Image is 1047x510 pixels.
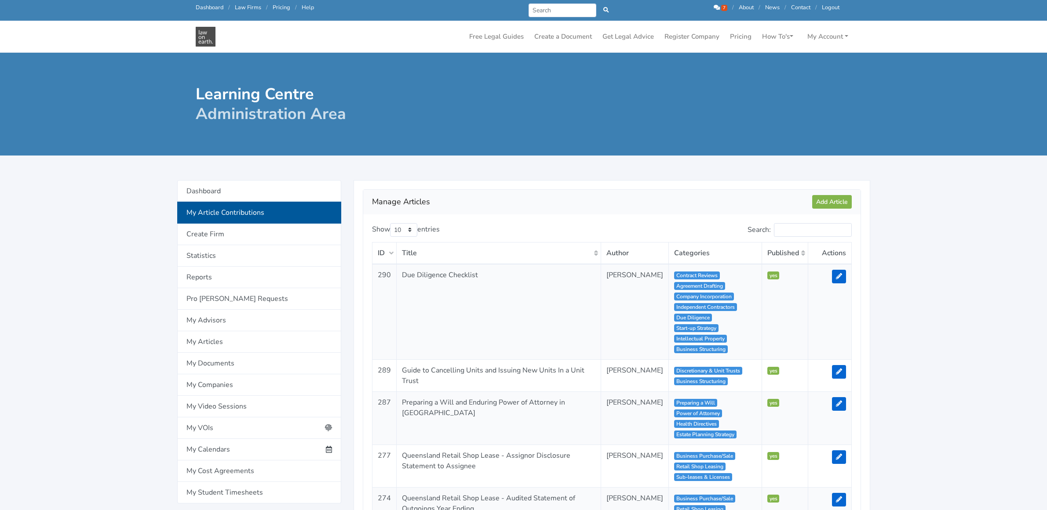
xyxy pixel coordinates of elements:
[599,28,657,45] a: Get Legal Advice
[767,495,780,503] span: yes
[601,391,669,445] td: [PERSON_NAME]
[266,4,268,11] span: /
[372,391,396,445] td: 287
[726,28,755,45] a: Pricing
[714,4,729,11] a: 7
[791,4,810,11] a: Contact
[396,359,601,391] td: Guide to Cancelling Units and Issuing New Units In a Unit Trust
[177,439,341,460] a: My Calendars
[396,391,601,445] td: Preparing a Will and Enduring Power of Attorney in [GEOGRAPHIC_DATA]
[466,28,527,45] a: Free Legal Guides
[196,103,346,125] span: Administration Area
[774,223,852,237] input: Search:
[372,445,396,487] td: 277
[372,264,396,360] td: 290
[396,264,601,360] td: Due Diligence Checklist
[674,335,727,343] span: Intellectual Property
[177,417,341,439] a: My VOIs
[177,202,341,224] a: My Article Contributions
[177,331,341,353] a: My Articles
[674,303,737,311] span: Independent Contractors
[601,242,669,264] th: Author
[177,267,341,288] a: Reports
[674,324,719,332] span: Start-up Strategy
[372,195,812,209] h2: Manage Articles
[196,4,223,11] a: Dashboard
[295,4,297,11] span: /
[674,473,732,481] span: Sub-leases & Licenses
[372,359,396,391] td: 289
[804,28,852,45] a: My Account
[177,482,341,503] a: My Student Timesheets
[674,409,722,417] span: Power of Attorney
[812,195,852,209] a: Add Article
[372,242,396,264] th: ID: activate to sort column ascending
[177,245,341,267] a: Statistics
[674,430,737,438] span: Estate Planning Strategy
[822,4,839,11] a: Logout
[767,452,780,460] span: yes
[815,4,817,11] span: /
[669,242,762,264] th: Categories
[531,28,595,45] a: Create a Document
[674,420,719,428] span: Health Directives
[235,4,261,11] a: Law Firms
[674,495,735,503] span: Business Purchase/Sale
[372,223,440,237] label: Show entries
[177,288,341,310] a: Pro [PERSON_NAME] Requests
[273,4,290,11] a: Pricing
[674,367,742,375] span: Discretionary & Unit Trusts
[601,359,669,391] td: [PERSON_NAME]
[721,5,727,11] span: 7
[748,223,852,237] label: Search:
[196,27,215,47] img: Law On Earth
[674,282,725,290] span: Agreement Drafting
[177,353,341,374] a: My Documents
[302,4,314,11] a: Help
[759,4,760,11] span: /
[762,242,808,264] th: Published: activate to sort column ascending
[396,445,601,487] td: Queensland Retail Shop Lease - Assignor Disclosure Statement to Assignee
[674,271,720,279] span: Contract Reviews
[739,4,754,11] a: About
[765,4,780,11] a: News
[732,4,734,11] span: /
[529,4,597,17] input: Search
[674,314,712,322] span: Due Diligence
[808,242,851,264] th: Actions
[759,28,797,45] a: How To's
[784,4,786,11] span: /
[674,377,728,385] span: Business Structuring
[177,374,341,396] a: My Companies
[601,445,669,487] td: [PERSON_NAME]
[674,399,717,407] span: Preparing a Will
[177,224,341,245] a: Create Firm
[674,345,728,353] span: Business Structuring
[674,452,735,460] span: Business Purchase/Sale
[601,264,669,360] td: [PERSON_NAME]
[177,180,341,202] a: Dashboard
[228,4,230,11] span: /
[177,460,341,482] a: My Cost Agreements
[177,396,341,417] a: My Video Sessions
[396,242,601,264] th: Title: activate to sort column ascending
[177,310,341,331] a: My Advisors
[767,367,780,375] span: yes
[674,293,734,300] span: Company Incorporation
[674,463,726,470] span: Retail Shop Leasing
[196,84,518,124] h1: Learning Centre
[767,399,780,407] span: yes
[661,28,723,45] a: Register Company
[390,223,417,237] select: Showentries
[767,271,780,279] span: yes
